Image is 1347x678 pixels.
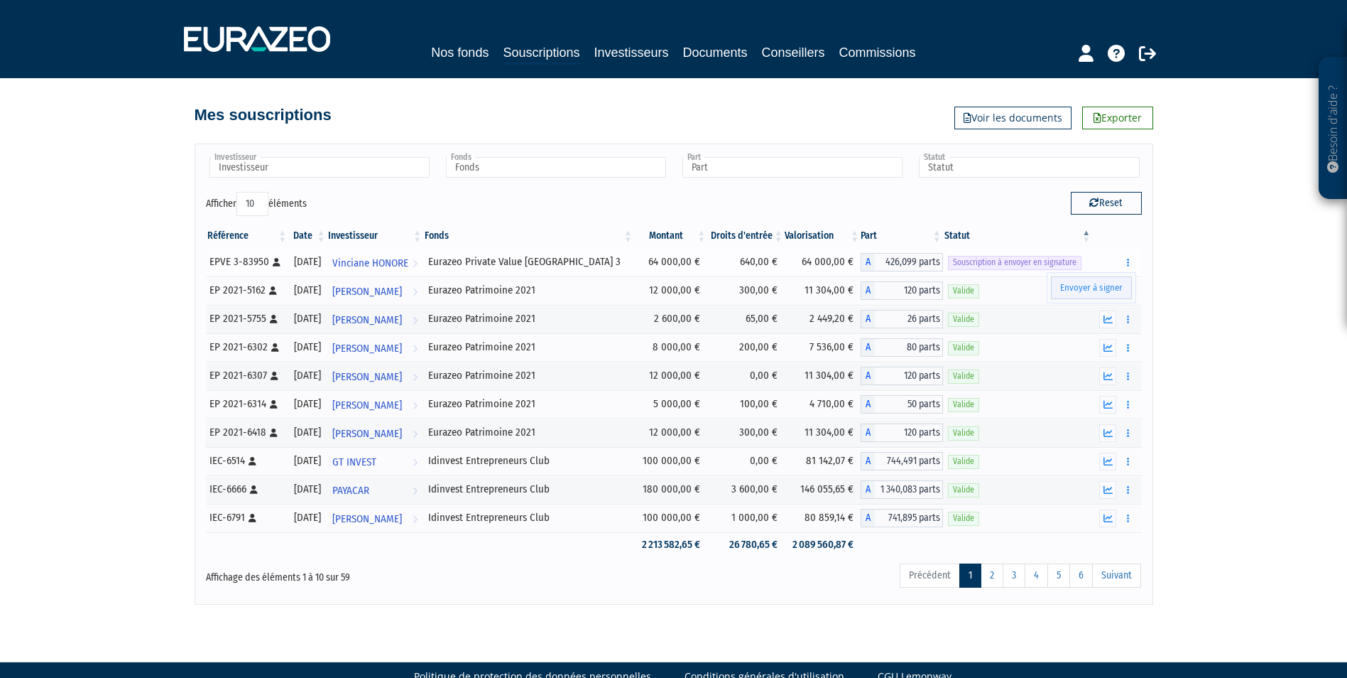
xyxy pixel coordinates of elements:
a: 5 [1047,564,1070,588]
div: [DATE] [293,510,322,525]
td: 2 213 582,65 € [634,532,707,557]
a: 1 [959,564,981,588]
div: A - Eurazeo Patrimoine 2021 [861,338,943,357]
i: Voir l'investisseur [413,449,418,475]
span: A [861,338,875,357]
span: Valide [948,483,979,497]
td: 2 089 560,87 € [785,532,861,557]
td: 12 000,00 € [634,276,707,305]
a: Documents [683,43,748,63]
div: EP 2021-5755 [209,311,284,326]
div: [DATE] [293,340,322,355]
i: Voir l'investisseur [413,392,418,419]
a: Exporter [1082,107,1153,129]
div: Eurazeo Patrimoine 2021 [428,311,629,326]
a: 2 [981,564,1003,588]
div: [DATE] [293,283,322,298]
td: 146 055,65 € [785,475,861,504]
a: [PERSON_NAME] [327,276,423,305]
td: 100,00 € [707,390,784,419]
button: Reset [1071,192,1142,215]
div: Eurazeo Patrimoine 2021 [428,368,629,383]
i: Voir l'investisseur [413,279,418,305]
span: [PERSON_NAME] [332,307,402,333]
i: [Français] Personne physique [249,457,256,466]
div: [DATE] [293,482,322,497]
div: EP 2021-6302 [209,340,284,355]
a: Commissions [839,43,916,63]
a: Nos fonds [431,43,489,63]
span: 120 parts [875,424,943,442]
div: IEC-6791 [209,510,284,525]
td: 300,00 € [707,276,784,305]
a: Voir les documents [954,107,1071,129]
div: A - Idinvest Entrepreneurs Club [861,480,943,499]
div: A - Eurazeo Patrimoine 2021 [861,395,943,414]
div: [DATE] [293,368,322,383]
div: Eurazeo Patrimoine 2021 [428,425,629,440]
td: 11 304,00 € [785,419,861,447]
span: 741,895 parts [875,509,943,527]
div: EP 2021-6314 [209,397,284,411]
i: [Français] Personne physique [249,514,256,522]
a: [PERSON_NAME] [327,305,423,333]
p: Besoin d'aide ? [1325,65,1341,193]
div: IEC-6514 [209,453,284,468]
span: A [861,452,875,470]
i: Voir l'investisseur [413,421,418,447]
i: Voir l'investisseur [413,335,418,362]
span: Valide [948,370,979,383]
i: Voir l'investisseur [413,307,418,333]
a: Vinciane HONORE [327,248,423,276]
a: 3 [1003,564,1025,588]
span: [PERSON_NAME] [332,506,402,532]
span: A [861,310,875,328]
span: 120 parts [875,367,943,385]
td: 640,00 € [707,248,784,276]
div: A - Eurazeo Patrimoine 2021 [861,281,943,300]
span: Valide [948,426,979,440]
div: EPVE 3-83950 [209,254,284,269]
div: A - Eurazeo Private Value Europe 3 [861,253,943,271]
th: Fonds: activer pour trier la colonne par ordre croissant [423,224,634,248]
a: [PERSON_NAME] [327,419,423,447]
th: Part: activer pour trier la colonne par ordre croissant [861,224,943,248]
span: GT INVEST [332,449,376,475]
h4: Mes souscriptions [195,107,332,124]
td: 0,00 € [707,362,784,390]
span: 26 parts [875,310,943,328]
div: A - Eurazeo Patrimoine 2021 [861,310,943,328]
div: A - Idinvest Entrepreneurs Club [861,452,943,470]
label: Afficher éléments [206,192,307,216]
span: A [861,509,875,527]
a: [PERSON_NAME] [327,362,423,390]
span: Valide [948,398,979,411]
i: [Français] Personne physique [270,429,278,437]
i: Voir l'investisseur [413,250,418,276]
td: 4 710,00 € [785,390,861,419]
a: [PERSON_NAME] [327,333,423,362]
div: EP 2021-5162 [209,283,284,298]
td: 7 536,00 € [785,333,861,362]
th: Montant: activer pour trier la colonne par ordre croissant [634,224,707,248]
i: Voir l'investisseur [413,506,418,532]
div: A - Eurazeo Patrimoine 2021 [861,424,943,442]
td: 180 000,00 € [634,475,707,504]
a: Envoyer à signer [1051,276,1132,300]
td: 64 000,00 € [634,248,707,276]
td: 11 304,00 € [785,276,861,305]
img: 1732889491-logotype_eurazeo_blanc_rvb.png [184,26,330,52]
a: Souscriptions [503,43,579,65]
td: 1 000,00 € [707,504,784,532]
span: A [861,281,875,300]
span: A [861,480,875,499]
i: [Français] Personne physique [270,400,278,409]
a: 6 [1069,564,1093,588]
span: A [861,367,875,385]
div: [DATE] [293,254,322,269]
div: Affichage des éléments 1 à 10 sur 59 [206,562,584,585]
div: Eurazeo Patrimoine 2021 [428,397,629,411]
i: Voir l'investisseur [413,478,418,504]
a: [PERSON_NAME] [327,390,423,419]
td: 81 142,07 € [785,447,861,475]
